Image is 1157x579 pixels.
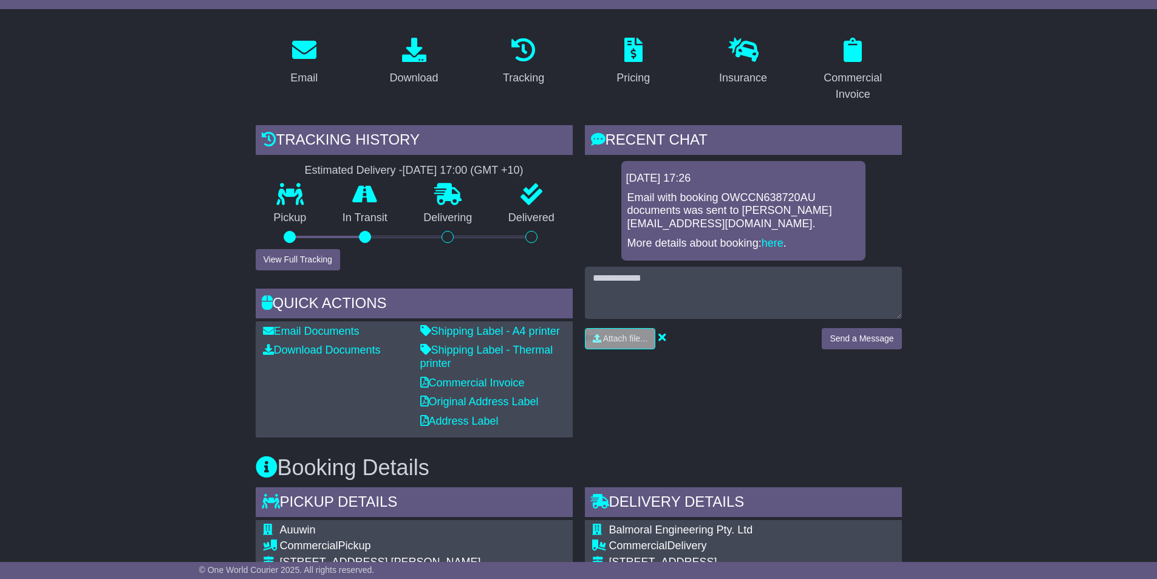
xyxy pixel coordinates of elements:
[609,540,884,553] div: Delivery
[503,70,544,86] div: Tracking
[609,33,658,91] a: Pricing
[256,125,573,158] div: Tracking history
[585,125,902,158] div: RECENT CHAT
[403,164,524,177] div: [DATE] 17:00 (GMT +10)
[609,524,753,536] span: Balmoral Engineering Pty. Ltd
[609,556,884,569] div: [STREET_ADDRESS]
[585,487,902,520] div: Delivery Details
[616,70,650,86] div: Pricing
[389,70,438,86] div: Download
[256,289,573,321] div: Quick Actions
[280,540,565,553] div: Pickup
[263,344,381,356] a: Download Documents
[609,540,667,552] span: Commercial
[719,70,767,86] div: Insurance
[280,540,338,552] span: Commercial
[627,191,859,231] p: Email with booking OWCCN638720AU documents was sent to [PERSON_NAME][EMAIL_ADDRESS][DOMAIN_NAME].
[256,249,340,270] button: View Full Tracking
[812,70,894,103] div: Commercial Invoice
[420,415,499,427] a: Address Label
[627,237,859,250] p: More details about booking: .
[420,377,525,389] a: Commercial Invoice
[711,33,775,91] a: Insurance
[282,33,326,91] a: Email
[256,211,325,225] p: Pickup
[822,328,901,349] button: Send a Message
[420,325,560,337] a: Shipping Label - A4 printer
[280,524,316,536] span: Auuwin
[406,211,491,225] p: Delivering
[324,211,406,225] p: In Transit
[290,70,318,86] div: Email
[381,33,446,91] a: Download
[804,33,902,107] a: Commercial Invoice
[420,396,539,408] a: Original Address Label
[495,33,552,91] a: Tracking
[490,211,573,225] p: Delivered
[420,344,553,369] a: Shipping Label - Thermal printer
[263,325,360,337] a: Email Documents
[199,565,375,575] span: © One World Courier 2025. All rights reserved.
[256,456,902,480] h3: Booking Details
[626,172,861,185] div: [DATE] 17:26
[762,237,783,249] a: here
[256,164,573,177] div: Estimated Delivery -
[256,487,573,520] div: Pickup Details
